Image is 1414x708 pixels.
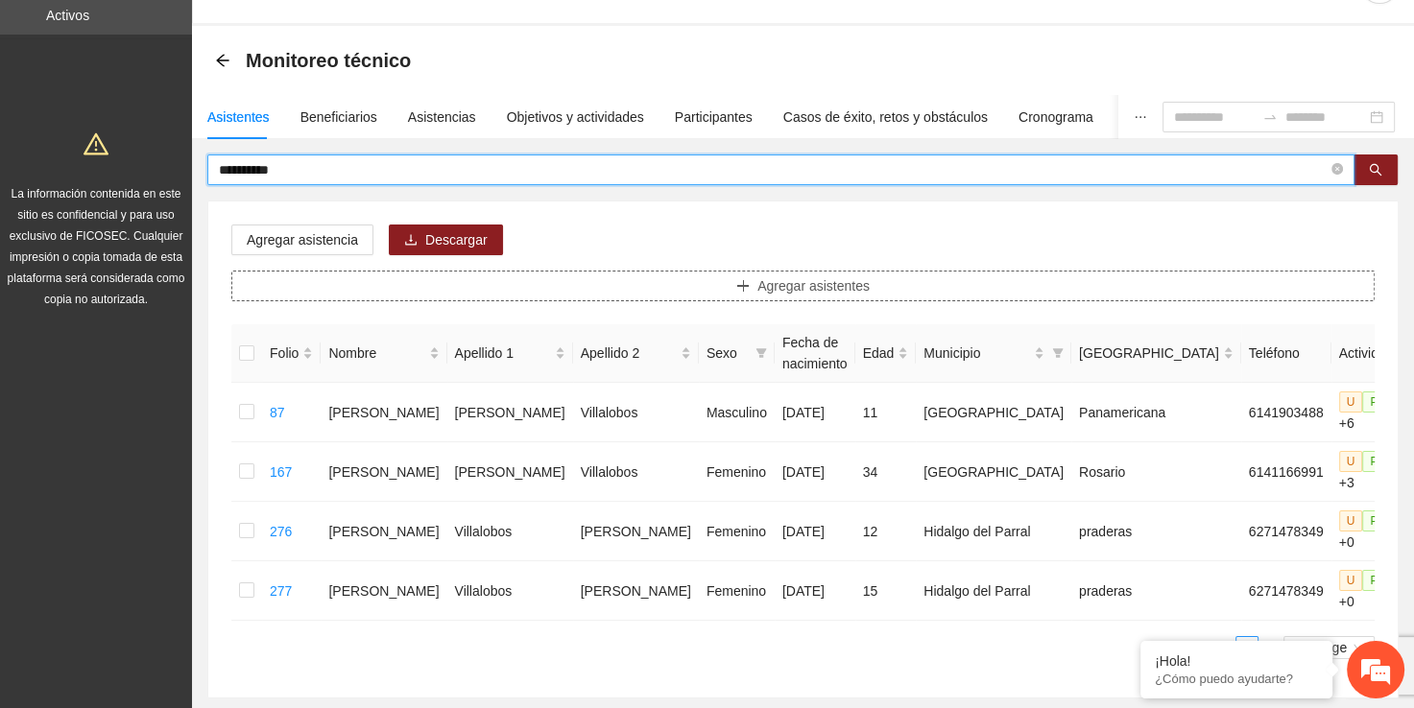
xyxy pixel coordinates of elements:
[447,324,573,383] th: Apellido 1
[1258,636,1282,659] button: right
[1331,163,1343,175] span: close-circle
[231,224,373,255] button: Agregar asistencia
[1212,636,1235,659] li: Previous Page
[923,342,1030,364] span: Municipio
[1331,324,1402,383] th: Actividad
[1362,510,1385,531] span: P
[447,442,573,502] td: [PERSON_NAME]
[84,131,108,156] span: warning
[757,275,870,296] span: Agregar asistentes
[425,229,488,250] span: Descargar
[1235,636,1258,659] li: 1
[389,224,503,255] button: downloadDescargar
[1241,561,1331,621] td: 6271478349
[573,442,699,502] td: Villalobos
[699,561,775,621] td: Femenino
[1241,324,1331,383] th: Teléfono
[270,583,292,599] a: 277
[1262,109,1278,125] span: to
[1155,653,1318,669] div: ¡Hola!
[262,324,321,383] th: Folio
[447,383,573,442] td: [PERSON_NAME]
[246,45,411,76] span: Monitoreo técnico
[1212,636,1235,659] button: left
[1118,95,1162,139] button: ellipsis
[736,279,750,295] span: plus
[863,342,895,364] span: Edad
[916,442,1071,502] td: [GEOGRAPHIC_DATA]
[573,383,699,442] td: Villalobos
[1241,502,1331,561] td: 6271478349
[100,98,323,123] div: Chatee con nosotros ahora
[328,342,424,364] span: Nombre
[1134,110,1147,124] span: ellipsis
[1071,502,1241,561] td: praderas
[1369,163,1382,178] span: search
[1362,391,1385,413] span: P
[581,342,677,364] span: Apellido 2
[1354,154,1398,185] button: search
[1331,383,1402,442] td: +6
[855,442,917,502] td: 34
[1331,161,1343,179] span: close-circle
[1331,561,1402,621] td: +0
[1283,636,1375,659] div: Page Size
[699,502,775,561] td: Femenino
[207,106,270,128] div: Asistentes
[231,271,1375,301] button: plusAgregar asistentes
[10,489,366,556] textarea: Escriba su mensaje y pulse “Intro”
[8,187,185,306] span: La información contenida en este sitio es confidencial y para uso exclusivo de FICOSEC. Cualquier...
[321,502,446,561] td: [PERSON_NAME]
[573,324,699,383] th: Apellido 2
[215,53,230,69] div: Back
[1362,570,1385,591] span: P
[321,442,446,502] td: [PERSON_NAME]
[1071,324,1241,383] th: Colonia
[507,106,644,128] div: Objetivos y actividades
[270,524,292,539] a: 276
[1339,391,1363,413] span: U
[111,239,265,433] span: Estamos en línea.
[916,383,1071,442] td: [GEOGRAPHIC_DATA]
[699,383,775,442] td: Masculino
[1291,637,1367,658] span: 20 / page
[775,502,855,561] td: [DATE]
[1071,442,1241,502] td: Rosario
[447,502,573,561] td: Villalobos
[321,383,446,442] td: [PERSON_NAME]
[321,561,446,621] td: [PERSON_NAME]
[1079,342,1219,364] span: [GEOGRAPHIC_DATA]
[775,442,855,502] td: [DATE]
[1155,672,1318,686] p: ¿Cómo puedo ayudarte?
[707,342,748,364] span: Sexo
[752,339,771,367] span: filter
[215,53,230,68] span: arrow-left
[1019,106,1093,128] div: Cronograma
[1241,383,1331,442] td: 6141903488
[855,383,917,442] td: 11
[783,106,988,128] div: Casos de éxito, retos y obstáculos
[775,324,855,383] th: Fecha de nacimiento
[755,347,767,359] span: filter
[1258,636,1282,659] li: Next Page
[855,561,917,621] td: 15
[855,324,917,383] th: Edad
[447,561,573,621] td: Villalobos
[1048,339,1067,367] span: filter
[1262,109,1278,125] span: swap-right
[270,405,285,420] a: 87
[916,561,1071,621] td: Hidalgo del Parral
[1362,451,1385,472] span: P
[404,233,418,248] span: download
[699,442,775,502] td: Femenino
[46,8,89,23] a: Activos
[1331,502,1402,561] td: +0
[916,502,1071,561] td: Hidalgo del Parral
[247,229,358,250] span: Agregar asistencia
[300,106,377,128] div: Beneficiarios
[408,106,476,128] div: Asistencias
[573,561,699,621] td: [PERSON_NAME]
[573,502,699,561] td: [PERSON_NAME]
[270,464,292,480] a: 167
[1331,442,1402,502] td: +3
